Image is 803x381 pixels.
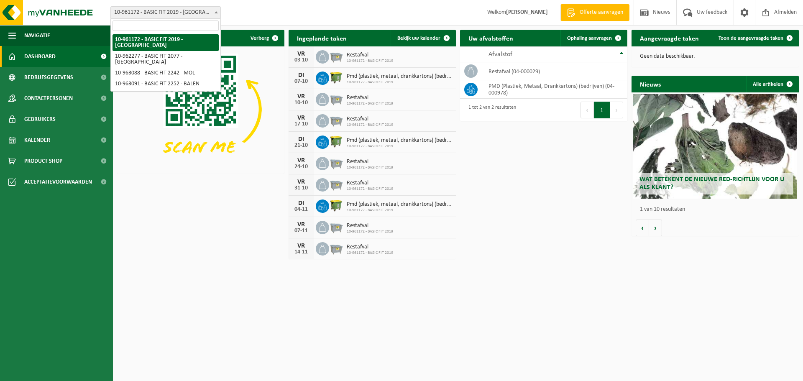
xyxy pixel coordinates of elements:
[289,30,355,46] h2: Ingeplande taken
[639,176,784,191] span: Wat betekent de nieuwe RED-richtlijn voor u als klant?
[293,79,309,84] div: 07-10
[24,88,73,109] span: Contactpersonen
[347,144,452,149] span: 10-961172 - BASIC FIT 2019
[594,102,610,118] button: 1
[640,207,795,212] p: 1 van 10 resultaten
[649,220,662,236] button: Volgende
[329,220,343,234] img: WB-2500-GAL-GY-04
[329,241,343,255] img: WB-2500-GAL-GY-04
[329,92,343,106] img: WB-2500-GAL-GY-04
[636,220,649,236] button: Vorige
[347,244,393,251] span: Restafval
[632,30,707,46] h2: Aangevraagde taken
[24,46,56,67] span: Dashboard
[347,165,393,170] span: 10-961172 - BASIC FIT 2019
[347,123,393,128] span: 10-961172 - BASIC FIT 2019
[482,80,627,99] td: PMD (Plastiek, Metaal, Drankkartons) (bedrijven) (04-000978)
[293,243,309,249] div: VR
[24,109,56,130] span: Gebruikers
[293,179,309,185] div: VR
[578,8,625,17] span: Offerte aanvragen
[293,143,309,148] div: 21-10
[329,156,343,170] img: WB-2500-GAL-GY-04
[347,95,393,101] span: Restafval
[329,177,343,191] img: WB-2500-GAL-GY-04
[746,76,798,92] a: Alle artikelen
[24,67,73,88] span: Bedrijfsgegevens
[293,121,309,127] div: 17-10
[347,229,393,234] span: 10-961172 - BASIC FIT 2019
[293,185,309,191] div: 31-10
[610,102,623,118] button: Next
[460,30,522,46] h2: Uw afvalstoffen
[719,36,783,41] span: Toon de aangevraagde taken
[113,51,219,68] li: 10-962277 - BASIC FIT 2077 - [GEOGRAPHIC_DATA]
[347,137,452,144] span: Pmd (plastiek, metaal, drankkartons) (bedrijven)
[293,228,309,234] div: 07-11
[293,207,309,212] div: 04-11
[293,164,309,170] div: 24-10
[293,93,309,100] div: VR
[329,113,343,127] img: WB-2500-GAL-GY-04
[110,6,221,19] span: 10-961172 - BASIC FIT 2019 - BORSBEEK
[329,49,343,63] img: WB-2500-GAL-GY-04
[24,171,92,192] span: Acceptatievoorwaarden
[293,249,309,255] div: 14-11
[293,200,309,207] div: DI
[560,4,629,21] a: Offerte aanvragen
[567,36,612,41] span: Ophaling aanvragen
[347,73,452,80] span: Pmd (plastiek, metaal, drankkartons) (bedrijven)
[633,94,797,199] a: Wat betekent de nieuwe RED-richtlijn voor u als klant?
[293,221,309,228] div: VR
[329,70,343,84] img: WB-1100-HPE-GN-51
[113,79,219,89] li: 10-963091 - BASIC FIT 2252 - BALEN
[506,9,548,15] strong: [PERSON_NAME]
[712,30,798,46] a: Toon de aangevraagde taken
[347,116,393,123] span: Restafval
[347,187,393,192] span: 10-961172 - BASIC FIT 2019
[640,54,790,59] p: Geen data beschikbaar.
[244,30,284,46] button: Verberg
[347,80,452,85] span: 10-961172 - BASIC FIT 2019
[293,115,309,121] div: VR
[329,134,343,148] img: WB-1100-HPE-GN-51
[293,51,309,57] div: VR
[111,7,220,18] span: 10-961172 - BASIC FIT 2019 - BORSBEEK
[347,180,393,187] span: Restafval
[24,25,50,46] span: Navigatie
[293,57,309,63] div: 03-10
[251,36,269,41] span: Verberg
[632,76,669,92] h2: Nieuws
[113,68,219,79] li: 10-963088 - BASIC FIT 2242 - MOL
[293,157,309,164] div: VR
[113,34,219,51] li: 10-961172 - BASIC FIT 2019 - [GEOGRAPHIC_DATA]
[293,72,309,79] div: DI
[347,251,393,256] span: 10-961172 - BASIC FIT 2019
[347,222,393,229] span: Restafval
[347,159,393,165] span: Restafval
[347,208,452,213] span: 10-961172 - BASIC FIT 2019
[293,136,309,143] div: DI
[293,100,309,106] div: 10-10
[560,30,627,46] a: Ophaling aanvragen
[464,101,516,119] div: 1 tot 2 van 2 resultaten
[482,62,627,80] td: restafval (04-000029)
[24,151,62,171] span: Product Shop
[347,59,393,64] span: 10-961172 - BASIC FIT 2019
[329,198,343,212] img: WB-1100-HPE-GN-51
[347,52,393,59] span: Restafval
[391,30,455,46] a: Bekijk uw kalender
[24,130,50,151] span: Kalender
[347,201,452,208] span: Pmd (plastiek, metaal, drankkartons) (bedrijven)
[117,46,284,172] img: Download de VHEPlus App
[581,102,594,118] button: Previous
[347,101,393,106] span: 10-961172 - BASIC FIT 2019
[488,51,512,58] span: Afvalstof
[397,36,440,41] span: Bekijk uw kalender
